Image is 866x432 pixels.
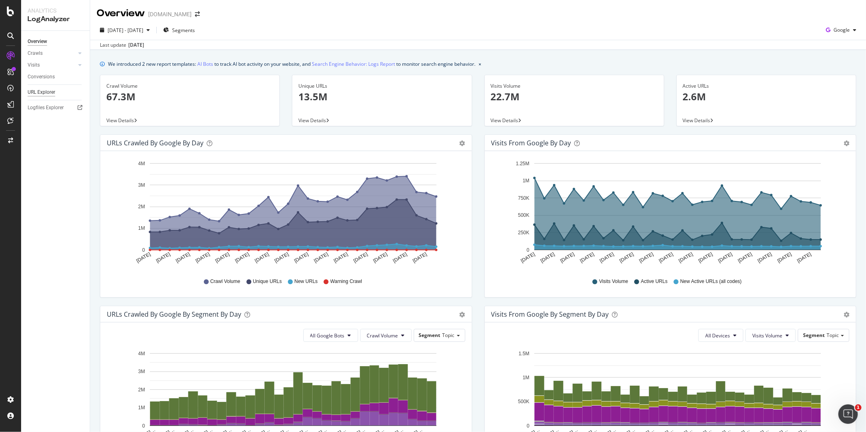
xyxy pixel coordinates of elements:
[443,332,455,339] span: Topic
[717,251,733,264] text: [DATE]
[108,60,475,68] div: We introduced 2 new report templates: to track AI bot activity on your website, and to monitor se...
[138,226,145,231] text: 1M
[106,117,134,124] span: View Details
[138,182,145,188] text: 3M
[844,140,849,146] div: gear
[579,251,595,264] text: [DATE]
[776,251,793,264] text: [DATE]
[28,73,55,81] div: Conversions
[194,251,211,264] text: [DATE]
[214,251,231,264] text: [DATE]
[28,37,47,46] div: Overview
[527,423,529,429] text: 0
[599,278,628,285] span: Visits Volume
[330,278,362,285] span: Warning Crawl
[28,49,76,58] a: Crawls
[138,369,145,374] text: 3M
[254,251,270,264] text: [DATE]
[598,251,615,264] text: [DATE]
[28,88,55,97] div: URL Explorer
[142,247,145,253] text: 0
[491,158,849,270] svg: A chart.
[796,251,812,264] text: [DATE]
[491,310,609,318] div: Visits from Google By Segment By Day
[138,161,145,166] text: 4M
[491,117,518,124] span: View Details
[491,82,658,90] div: Visits Volume
[138,387,145,393] text: 2M
[274,251,290,264] text: [DATE]
[737,251,753,264] text: [DATE]
[838,404,858,424] iframe: Intercom live chat
[844,312,849,318] div: gear
[234,251,250,264] text: [DATE]
[745,329,796,342] button: Visits Volume
[298,82,465,90] div: Unique URLs
[352,251,369,264] text: [DATE]
[360,329,412,342] button: Crawl Volume
[106,82,273,90] div: Crawl Volume
[834,26,850,33] span: Google
[678,251,694,264] text: [DATE]
[97,24,153,37] button: [DATE] - [DATE]
[367,332,398,339] span: Crawl Volume
[516,161,529,166] text: 1.25M
[138,405,145,410] text: 1M
[803,332,825,339] span: Segment
[28,73,84,81] a: Conversions
[175,251,191,264] text: [DATE]
[823,24,860,37] button: Google
[107,158,465,270] svg: A chart.
[518,230,529,235] text: 250K
[419,332,441,339] span: Segment
[148,10,192,18] div: [DOMAIN_NAME]
[313,251,329,264] text: [DATE]
[172,27,195,34] span: Segments
[756,251,773,264] text: [DATE]
[28,6,83,15] div: Analytics
[106,90,273,104] p: 67.3M
[518,399,529,405] text: 500K
[527,247,529,253] text: 0
[303,329,358,342] button: All Google Bots
[298,90,465,104] p: 13.5M
[128,41,144,49] div: [DATE]
[107,310,241,318] div: URLs Crawled by Google By Segment By Day
[518,351,529,356] text: 1.5M
[298,117,326,124] span: View Details
[683,117,711,124] span: View Details
[28,104,64,112] div: Logfiles Explorer
[697,251,713,264] text: [DATE]
[138,204,145,210] text: 2M
[827,332,839,339] span: Topic
[100,41,144,49] div: Last update
[312,60,395,68] a: Search Engine Behavior: Logs Report
[107,139,203,147] div: URLs Crawled by Google by day
[855,404,862,411] span: 1
[142,423,145,429] text: 0
[372,251,389,264] text: [DATE]
[658,251,674,264] text: [DATE]
[683,82,850,90] div: Active URLs
[28,88,84,97] a: URL Explorer
[28,37,84,46] a: Overview
[100,60,856,68] div: info banner
[28,49,43,58] div: Crawls
[540,251,556,264] text: [DATE]
[523,375,529,380] text: 1M
[108,27,143,34] span: [DATE] - [DATE]
[160,24,198,37] button: Segments
[28,15,83,24] div: LogAnalyzer
[520,251,536,264] text: [DATE]
[197,60,213,68] a: AI Bots
[491,90,658,104] p: 22.7M
[97,6,145,20] div: Overview
[28,104,84,112] a: Logfiles Explorer
[618,251,635,264] text: [DATE]
[155,251,171,264] text: [DATE]
[310,332,345,339] span: All Google Bots
[705,332,730,339] span: All Devices
[210,278,240,285] span: Crawl Volume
